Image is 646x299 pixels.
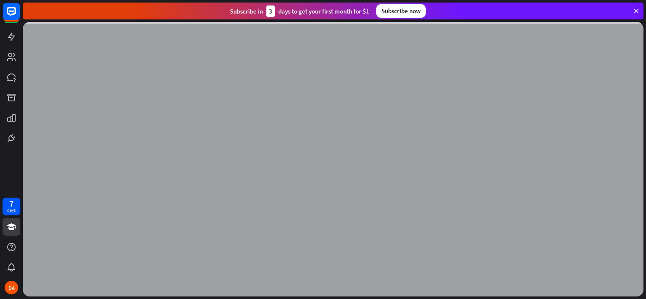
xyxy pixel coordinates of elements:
div: days [7,207,16,213]
div: Subscribe in days to get your first month for $1 [230,5,370,17]
div: DA [5,281,18,294]
div: 3 [266,5,275,17]
a: 7 days [3,198,20,215]
div: 7 [9,200,14,207]
div: Subscribe now [376,4,426,18]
